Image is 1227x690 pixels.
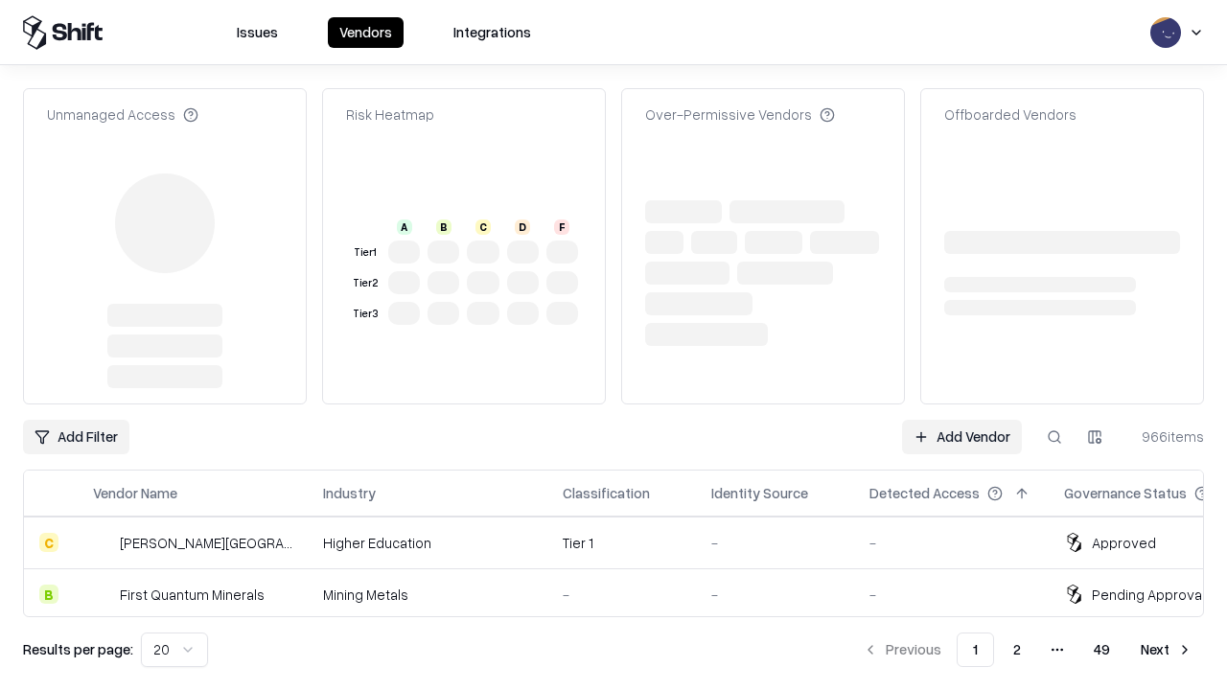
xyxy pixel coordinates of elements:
[120,585,265,605] div: First Quantum Minerals
[93,585,112,604] img: First Quantum Minerals
[944,104,1077,125] div: Offboarded Vendors
[851,632,1204,667] nav: pagination
[475,219,491,235] div: C
[515,219,530,235] div: D
[323,585,532,605] div: Mining Metals
[957,632,994,667] button: 1
[554,219,569,235] div: F
[902,420,1022,454] a: Add Vendor
[397,219,412,235] div: A
[93,533,112,552] img: Reichman University
[869,533,1033,553] div: -
[346,104,434,125] div: Risk Heatmap
[442,17,543,48] button: Integrations
[120,533,292,553] div: [PERSON_NAME][GEOGRAPHIC_DATA]
[1078,632,1125,667] button: 49
[645,104,835,125] div: Over-Permissive Vendors
[350,244,381,261] div: Tier 1
[350,306,381,322] div: Tier 3
[1092,533,1156,553] div: Approved
[225,17,289,48] button: Issues
[47,104,198,125] div: Unmanaged Access
[1092,585,1205,605] div: Pending Approval
[39,585,58,604] div: B
[436,219,451,235] div: B
[563,585,681,605] div: -
[328,17,404,48] button: Vendors
[869,585,1033,605] div: -
[323,533,532,553] div: Higher Education
[23,420,129,454] button: Add Filter
[350,275,381,291] div: Tier 2
[563,483,650,503] div: Classification
[1064,483,1187,503] div: Governance Status
[711,533,839,553] div: -
[39,533,58,552] div: C
[323,483,376,503] div: Industry
[563,533,681,553] div: Tier 1
[711,483,808,503] div: Identity Source
[1129,632,1204,667] button: Next
[869,483,980,503] div: Detected Access
[998,632,1036,667] button: 2
[23,639,133,659] p: Results per page:
[93,483,177,503] div: Vendor Name
[711,585,839,605] div: -
[1127,426,1204,447] div: 966 items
